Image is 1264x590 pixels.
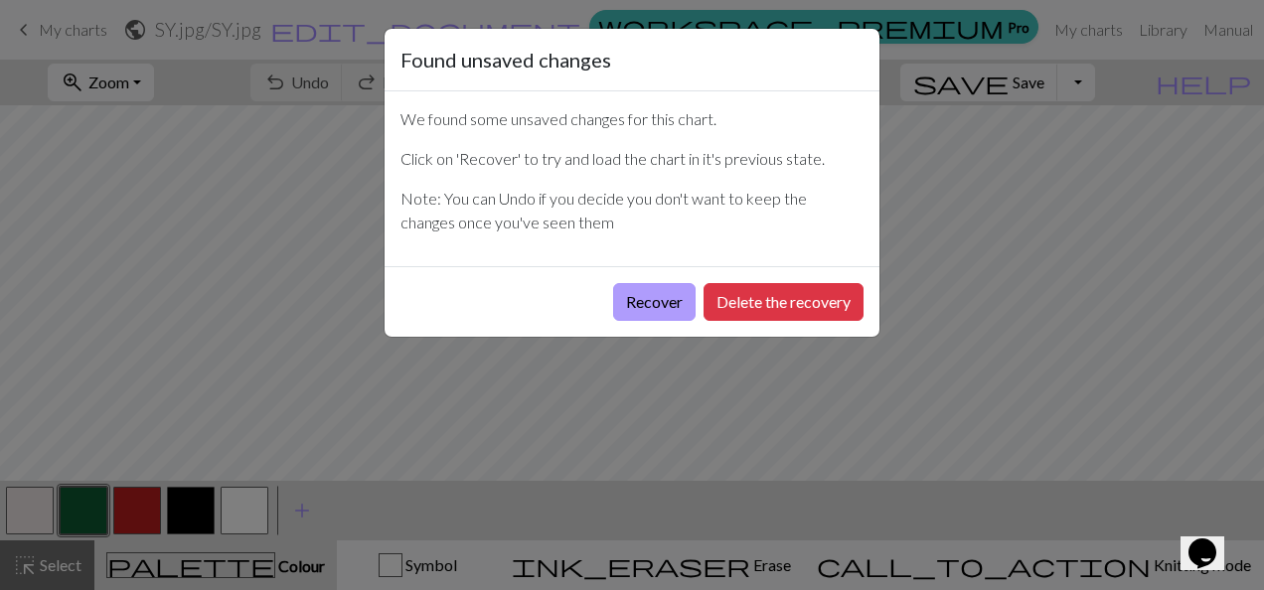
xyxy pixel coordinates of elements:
p: Click on 'Recover' to try and load the chart in it's previous state. [400,147,864,171]
button: Recover [613,283,696,321]
button: Delete the recovery [704,283,864,321]
iframe: chat widget [1181,511,1244,570]
h5: Found unsaved changes [400,45,611,74]
p: Note: You can Undo if you decide you don't want to keep the changes once you've seen them [400,187,864,234]
p: We found some unsaved changes for this chart. [400,107,864,131]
